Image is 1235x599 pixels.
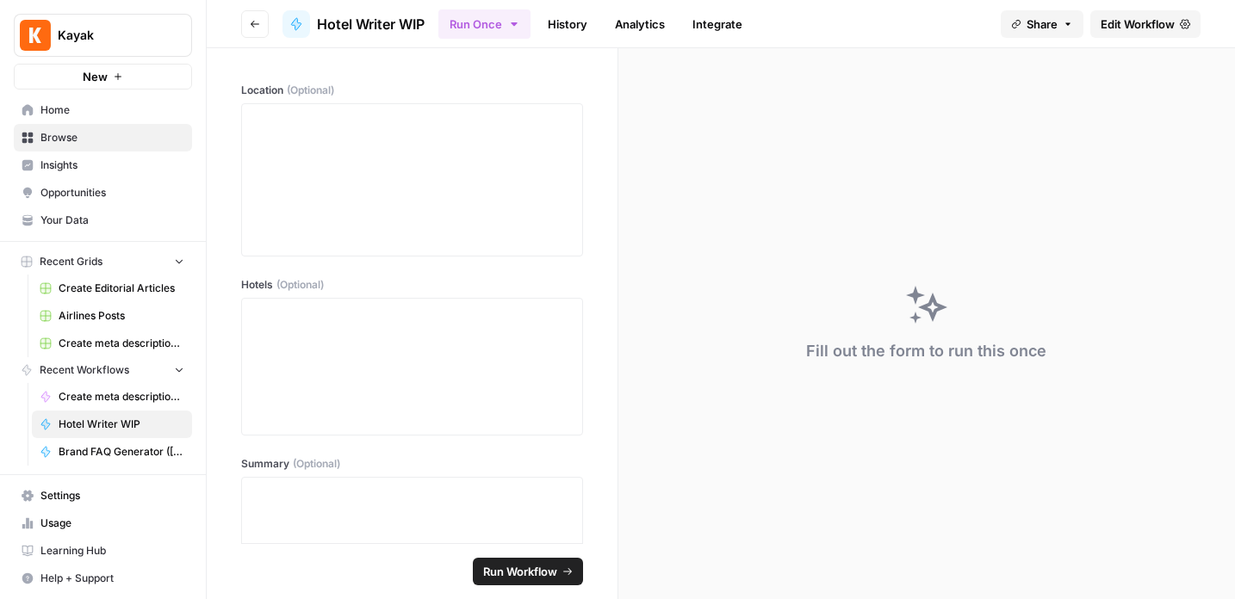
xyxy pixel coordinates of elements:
a: Airlines Posts [32,302,192,330]
span: Hotel Writer WIP [59,417,184,432]
span: Your Data [40,213,184,228]
a: Your Data [14,207,192,234]
a: Hotel Writer WIP [32,411,192,438]
a: History [537,10,598,38]
a: Learning Hub [14,537,192,565]
a: Insights [14,151,192,179]
a: Hotel Writer WIP [282,10,425,38]
span: Insights [40,157,184,173]
span: Recent Grids [40,254,102,269]
span: Home [40,102,184,118]
span: Edit Workflow [1101,15,1175,33]
label: Summary [241,456,583,472]
a: Integrate [682,10,753,38]
a: Browse [14,124,192,151]
span: Kayak [58,27,162,44]
a: Edit Workflow [1090,10,1201,38]
button: Recent Grids [14,249,192,275]
button: Run Workflow [473,558,583,585]
a: Settings [14,482,192,509]
span: Help + Support [40,571,184,586]
span: Learning Hub [40,543,184,559]
a: Create meta description [Ola] Grid [32,330,192,357]
a: Home [14,96,192,124]
span: (Optional) [276,277,324,293]
button: Run Once [438,9,531,39]
span: Usage [40,516,184,531]
span: Create Editorial Articles [59,281,184,296]
button: Recent Workflows [14,357,192,383]
img: Kayak Logo [20,20,51,51]
button: Share [1001,10,1083,38]
a: Opportunities [14,179,192,207]
span: (Optional) [293,456,340,472]
button: Help + Support [14,565,192,592]
span: Airlines Posts [59,308,184,324]
a: Usage [14,509,192,537]
span: Settings [40,488,184,503]
span: Hotel Writer WIP [317,14,425,34]
button: New [14,64,192,90]
span: Share [1027,15,1058,33]
a: Analytics [605,10,675,38]
span: Create meta description [Ola] Grid [59,336,184,351]
button: Workspace: Kayak [14,14,192,57]
span: Run Workflow [483,563,557,580]
label: Location [241,83,583,98]
div: Fill out the form to run this once [806,339,1046,363]
label: Hotels [241,277,583,293]
span: Brand FAQ Generator ([PERSON_NAME]) [59,444,184,460]
span: New [83,68,108,85]
span: (Optional) [287,83,334,98]
span: Opportunities [40,185,184,201]
span: Recent Workflows [40,362,129,378]
span: Create meta description [[PERSON_NAME]] [59,389,184,404]
a: Brand FAQ Generator ([PERSON_NAME]) [32,438,192,466]
a: Create Editorial Articles [32,275,192,302]
a: Create meta description [[PERSON_NAME]] [32,383,192,411]
span: Browse [40,130,184,145]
